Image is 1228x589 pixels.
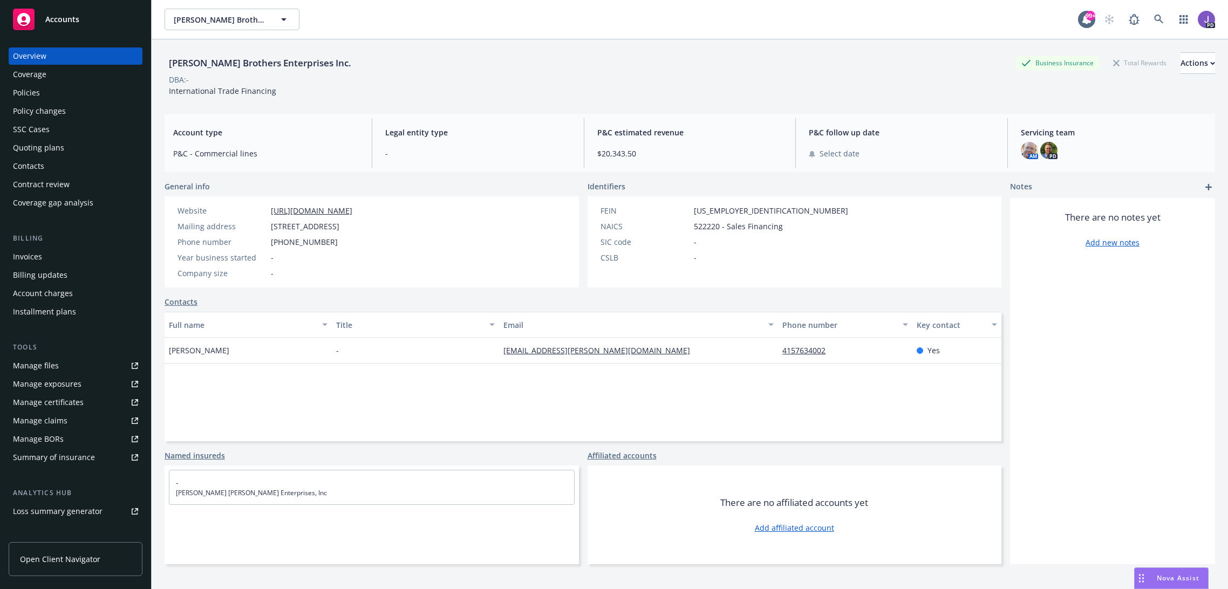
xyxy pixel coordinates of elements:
div: Year business started [178,252,267,263]
div: Quoting plans [13,139,64,156]
span: - [336,345,339,356]
div: Email [503,319,762,331]
a: Contacts [9,157,142,175]
div: Policies [13,84,40,101]
a: Named insureds [165,450,225,461]
div: FEIN [601,205,690,216]
button: [PERSON_NAME] Brothers Enterprises Inc. [165,9,299,30]
div: Phone number [178,236,267,248]
span: There are no notes yet [1065,211,1161,224]
span: P&C follow up date [809,127,994,138]
div: Company size [178,268,267,279]
div: Manage BORs [13,430,64,448]
div: Contacts [13,157,44,175]
span: [PERSON_NAME] Brothers Enterprises Inc. [174,14,267,25]
a: Coverage [9,66,142,83]
img: photo [1021,142,1038,159]
a: Search [1148,9,1170,30]
div: Manage certificates [13,394,84,411]
span: Yes [927,345,940,356]
div: Loss summary generator [13,503,103,520]
a: Billing updates [9,266,142,284]
span: - [385,148,571,159]
button: Full name [165,312,332,338]
a: SSC Cases [9,121,142,138]
a: Switch app [1173,9,1195,30]
span: Identifiers [588,181,625,192]
span: - [271,268,274,279]
a: Installment plans [9,303,142,320]
div: Coverage gap analysis [13,194,93,211]
a: Report a Bug [1123,9,1145,30]
img: photo [1040,142,1058,159]
span: Nova Assist [1157,573,1199,583]
div: Full name [169,319,316,331]
button: Email [499,312,778,338]
a: Start snowing [1099,9,1120,30]
a: Account charges [9,285,142,302]
div: DBA: - [169,74,189,85]
span: [STREET_ADDRESS] [271,221,339,232]
a: Quoting plans [9,139,142,156]
div: Drag to move [1135,568,1148,588]
a: Add affiliated account [755,522,834,533]
a: Coverage gap analysis [9,194,142,211]
div: Mailing address [178,221,267,232]
span: - [694,252,697,263]
div: 99+ [1086,11,1095,20]
a: Add new notes [1086,237,1140,248]
a: Manage files [9,357,142,374]
div: Account charges [13,285,73,302]
div: Manage claims [13,412,67,429]
span: 522220 - Sales Financing [694,221,783,232]
button: Key contact [912,312,1001,338]
a: Manage BORs [9,430,142,448]
button: Actions [1181,52,1215,74]
a: Policies [9,84,142,101]
div: Installment plans [13,303,76,320]
div: SIC code [601,236,690,248]
div: SSC Cases [13,121,50,138]
span: $20,343.50 [597,148,783,159]
button: Phone number [778,312,912,338]
a: Manage claims [9,412,142,429]
a: Accounts [9,4,142,35]
span: [US_EMPLOYER_IDENTIFICATION_NUMBER] [694,205,848,216]
div: Title [336,319,483,331]
span: Accounts [45,15,79,24]
span: Servicing team [1021,127,1206,138]
a: Manage exposures [9,375,142,393]
div: CSLB [601,252,690,263]
span: Account type [173,127,359,138]
a: Contract review [9,176,142,193]
span: P&C - Commercial lines [173,148,359,159]
span: [PERSON_NAME] [PERSON_NAME] Enterprises, Inc [176,488,568,498]
span: There are no affiliated accounts yet [720,496,868,509]
div: Website [178,205,267,216]
a: Affiliated accounts [588,450,657,461]
span: General info [165,181,210,192]
a: [URL][DOMAIN_NAME] [271,206,352,216]
a: Contacts [165,296,197,307]
a: Manage certificates [9,394,142,411]
a: add [1202,181,1215,194]
span: [PHONE_NUMBER] [271,236,338,248]
span: [PERSON_NAME] [169,345,229,356]
div: Summary of insurance [13,449,95,466]
span: Open Client Navigator [20,553,100,565]
img: photo [1198,11,1215,28]
span: Notes [1010,181,1032,194]
a: 4157634002 [782,345,834,355]
button: Title [332,312,499,338]
div: Coverage [13,66,46,83]
div: Manage exposures [13,375,81,393]
div: Business Insurance [1016,56,1099,70]
span: Select date [820,148,859,159]
span: - [271,252,274,263]
a: - [176,477,179,488]
div: [PERSON_NAME] Brothers Enterprises Inc. [165,56,356,70]
a: Invoices [9,248,142,265]
span: International Trade Financing [169,86,276,96]
div: Total Rewards [1108,56,1172,70]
